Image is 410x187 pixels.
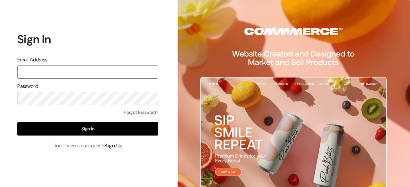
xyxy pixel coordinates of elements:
span: Don’t have an account ? [53,142,123,150]
label: Password [17,82,38,90]
label: Email Address [17,56,47,64]
button: Sign In [17,122,158,136]
a: Sign Up [104,142,123,149]
h1: Sign In [17,32,158,46]
a: Forgot Password? [124,109,158,116]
